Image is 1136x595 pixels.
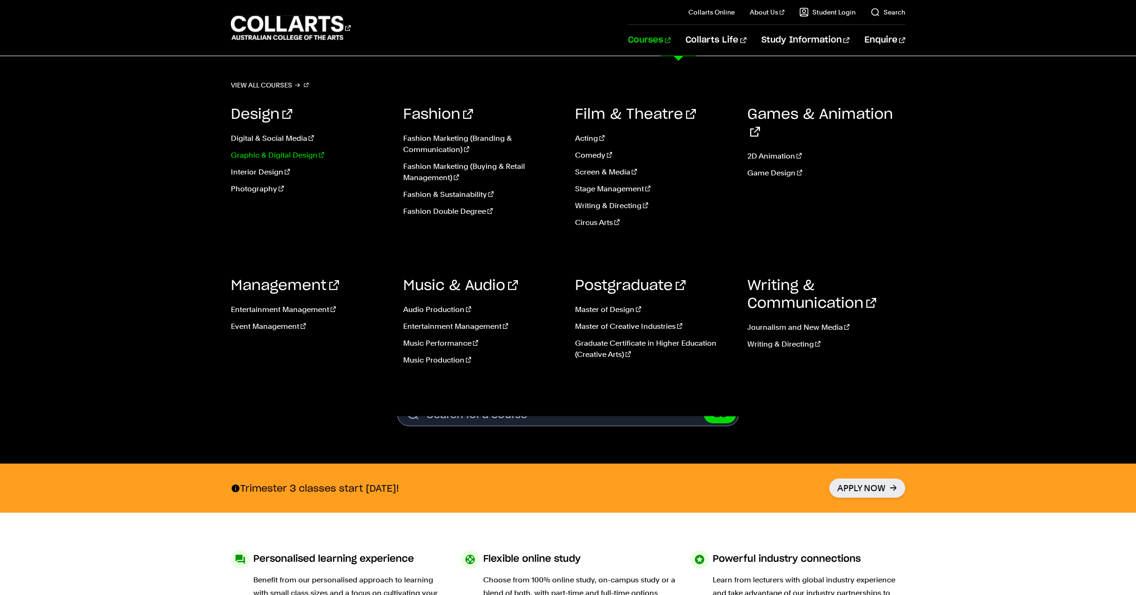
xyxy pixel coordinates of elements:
a: Audio Production [403,304,561,315]
a: Fashion & Sustainability [403,189,561,200]
a: Study Information [761,25,849,56]
a: Postgraduate [575,279,686,293]
a: Writing & Communication [747,279,876,311]
a: Stage Management [575,183,733,195]
a: Circus Arts [575,217,733,228]
a: Master of Design [575,304,733,315]
a: Fashion [403,108,473,122]
a: Music Production [403,355,561,366]
h3: Personalised learning experience [253,550,414,568]
a: Graduate Certificate in Higher Education (Creative Arts) [575,338,733,360]
a: Acting [575,133,733,144]
a: Search [870,7,905,17]
a: Film & Theatre [575,108,696,122]
a: Music Performance [403,338,561,349]
a: Student Login [799,7,856,17]
a: Games & Animation [747,108,893,139]
a: Digital & Social Media [231,133,389,144]
a: Apply Now [829,479,905,498]
a: Graphic & Digital Design [231,150,389,161]
a: Fashion Double Degree [403,206,561,217]
a: Interior Design [231,167,389,178]
p: Trimester 3 classes start [DATE]! [231,482,399,494]
a: Entertainment Management [231,304,389,315]
a: Writing & Directing [575,200,733,211]
a: Collarts Online [688,7,735,17]
h3: Flexible online study [483,550,581,568]
a: Management [231,279,339,293]
a: View all courses [231,79,309,92]
a: 2D Animation [747,151,906,162]
a: Fashion Marketing (Buying & Retail Management) [403,161,561,183]
a: Journalism and New Media [747,322,906,333]
a: Enquire [864,25,905,56]
a: Comedy [575,150,733,161]
a: Fashion Marketing (Branding & Communication) [403,133,561,155]
a: Design [231,108,292,122]
a: Event Management [231,321,389,332]
a: Writing & Directing [747,339,906,350]
a: Master of Creative Industries [575,321,733,332]
a: About Us [750,7,784,17]
a: Music & Audio [403,279,518,293]
a: Entertainment Management [403,321,561,332]
div: Go to homepage [231,15,351,41]
a: Collarts Life [686,25,746,56]
a: Game Design [747,167,906,179]
h3: Powerful industry connections [713,550,861,568]
a: Photography [231,183,389,195]
a: Screen & Media [575,167,733,178]
a: Courses [628,25,671,56]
